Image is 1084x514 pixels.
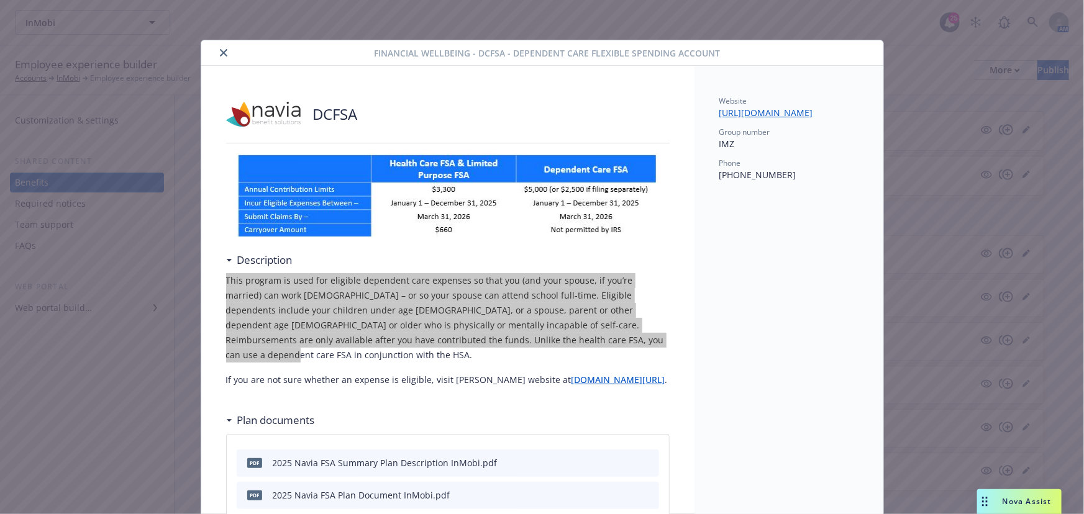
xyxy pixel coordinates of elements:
[643,456,654,469] button: preview file
[719,168,859,181] p: [PHONE_NUMBER]
[237,412,315,428] h3: Plan documents
[226,412,315,428] div: Plan documents
[226,273,670,363] p: This program is used for eligible dependent care expenses so that you (and your spouse, if you’re...
[623,489,633,502] button: download file
[977,489,993,514] div: Drag to move
[623,456,633,469] button: download file
[719,96,747,106] span: Website
[226,252,293,268] div: Description
[226,372,670,387] p: If you are not sure whether an expense is eligible, visit [PERSON_NAME] website at .
[719,158,741,168] span: Phone
[313,104,358,125] p: DCFSA
[247,458,262,467] span: pdf
[572,374,665,385] a: [DOMAIN_NAME][URL]
[237,252,293,268] h3: Description
[247,490,262,500] span: pdf
[643,489,654,502] button: preview file
[226,96,301,133] img: Navia Benefit Solutions
[273,456,498,469] div: 2025 Navia FSA Summary Plan Description InMobi.pdf
[977,489,1062,514] button: Nova Assist
[1003,496,1052,507] span: Nova Assist
[273,489,450,502] div: 2025 Navia FSA Plan Document InMobi.pdf
[719,107,823,119] a: [URL][DOMAIN_NAME]
[216,45,231,60] button: close
[719,137,859,150] p: IMZ
[374,47,720,60] span: Financial Wellbeing - DCFSA - Dependent Care Flexible Spending Account
[237,153,658,237] img: banner
[719,127,770,137] span: Group number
